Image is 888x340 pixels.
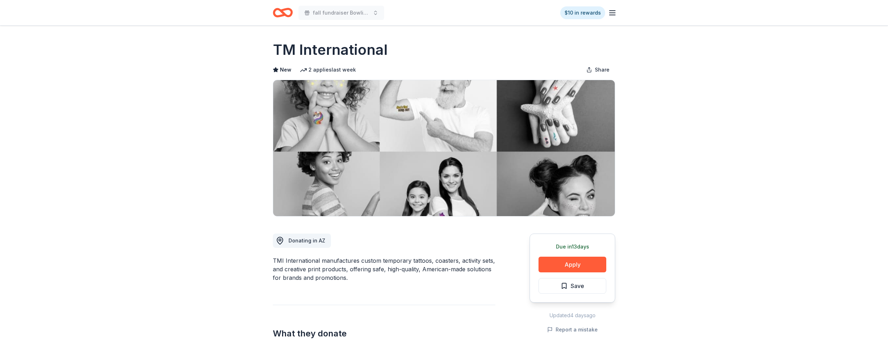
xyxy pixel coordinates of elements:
[539,278,606,294] button: Save
[581,63,615,77] button: Share
[539,242,606,251] div: Due in 13 days
[530,311,615,320] div: Updated 4 days ago
[539,257,606,272] button: Apply
[273,256,495,282] div: TMI International manufactures custom temporary tattoos, coasters, activity sets, and creative pr...
[313,9,370,17] span: fall fundraiser Bowling Tournament
[560,6,605,19] a: $10 in rewards
[289,237,325,244] span: Donating in AZ
[571,281,584,291] span: Save
[273,40,388,60] h1: TM International
[273,4,293,21] a: Home
[547,325,598,334] button: Report a mistake
[595,66,609,74] span: Share
[300,66,356,74] div: 2 applies last week
[273,328,495,339] h2: What they donate
[280,66,291,74] span: New
[298,6,384,20] button: fall fundraiser Bowling Tournament
[273,80,615,216] img: Image for TM International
